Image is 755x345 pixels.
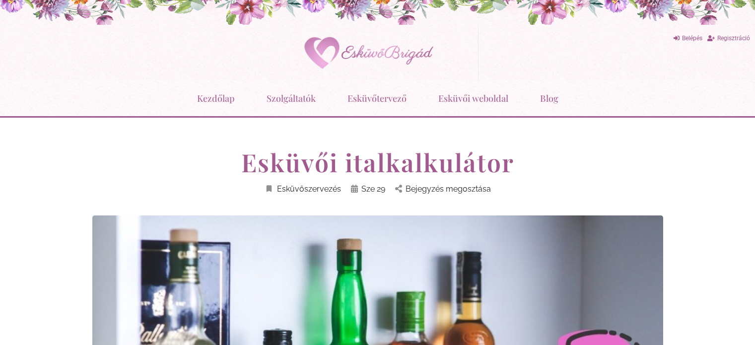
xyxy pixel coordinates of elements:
span: Sze 29 [361,182,385,196]
a: Kezdőlap [197,85,235,111]
a: Szolgáltatók [267,85,316,111]
a: Regisztráció [707,32,750,45]
nav: Menu [5,85,750,111]
a: Esküvői weboldal [438,85,508,111]
a: Blog [540,85,558,111]
a: Belépés [674,32,702,45]
a: Esküvőszervezés [265,182,341,196]
a: Bejegyzés megosztása [395,182,491,196]
h1: Esküvői italkalkulátor [189,147,566,177]
span: Belépés [682,35,702,42]
span: Regisztráció [717,35,750,42]
a: Esküvőtervező [347,85,407,111]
